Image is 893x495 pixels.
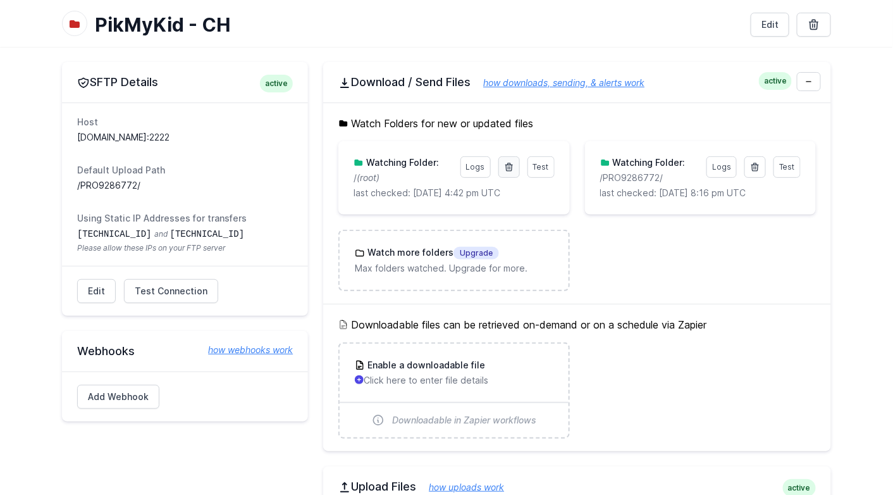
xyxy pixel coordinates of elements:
span: Please allow these IPs on your FTP server [77,243,293,253]
h3: Watching Folder: [610,156,686,169]
a: Logs [460,156,491,178]
p: / [354,172,452,184]
a: Test Connection [124,279,218,303]
a: Add Webhook [77,385,159,409]
a: how webhooks work [195,344,293,356]
p: Click here to enter file details [355,374,553,387]
a: Enable a downloadable file Click here to enter file details Downloadable in Zapier workflows [340,344,568,437]
h1: PikMyKid - CH [95,13,741,36]
dd: /PRO9286772/ [77,179,293,192]
span: active [759,72,792,90]
span: Upgrade [453,247,499,260]
a: how downloads, sending, & alerts work [471,77,644,88]
h3: Watch more folders [365,246,499,260]
dt: Using Static IP Addresses for transfers [77,212,293,225]
h5: Downloadable files can be retrieved on-demand or on a schedule via Zapier [338,317,816,332]
h3: Enable a downloadable file [365,359,485,372]
h3: Watching Folder: [364,156,439,169]
h2: Webhooks [77,344,293,359]
code: [TECHNICAL_ID] [77,229,152,239]
p: Max folders watched. Upgrade for more. [355,262,553,275]
span: and [154,229,168,239]
a: Watch more foldersUpgrade Max folders watched. Upgrade for more. [340,231,568,290]
dd: [DOMAIN_NAME]:2222 [77,131,293,144]
span: Test [779,162,795,172]
a: how uploads work [416,482,504,492]
h2: Upload Files [338,479,816,494]
h2: SFTP Details [77,75,293,90]
a: Test [527,156,555,178]
span: Test Connection [135,285,207,298]
a: Edit [751,13,789,37]
span: Downloadable in Zapier workflows [392,414,536,427]
h5: Watch Folders for new or updated files [338,116,816,131]
dt: Host [77,116,293,128]
p: last checked: [DATE] 4:42 pm UTC [354,187,554,199]
a: Edit [77,279,116,303]
span: Test [533,162,549,172]
h2: Download / Send Files [338,75,816,90]
p: last checked: [DATE] 8:16 pm UTC [600,187,801,199]
code: [TECHNICAL_ID] [170,229,245,239]
a: Logs [706,156,737,178]
iframe: Drift Widget Chat Controller [830,432,878,480]
i: (root) [357,172,379,183]
a: Test [773,156,801,178]
p: /PRO9286772/ [600,172,699,184]
span: active [260,75,293,92]
dt: Default Upload Path [77,164,293,177]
